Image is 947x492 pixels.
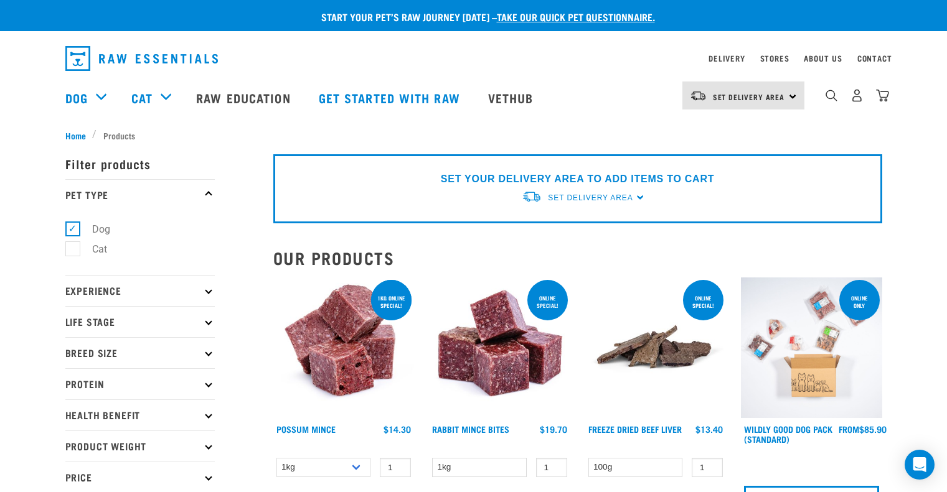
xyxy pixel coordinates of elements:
[839,424,887,434] div: $85.90
[760,56,789,60] a: Stores
[273,248,882,267] h2: Our Products
[65,430,215,462] p: Product Weight
[65,148,215,179] p: Filter products
[72,241,112,257] label: Cat
[65,129,93,142] a: Home
[527,289,568,315] div: ONLINE SPECIAL!
[65,46,218,71] img: Raw Essentials Logo
[65,337,215,368] p: Breed Size
[72,221,115,237] label: Dog
[857,56,892,60] a: Contact
[850,89,864,102] img: user.png
[839,427,859,431] span: FROM
[429,277,570,419] img: Whole Minced Rabbit Cubes 01
[683,289,723,315] div: ONLINE SPECIAL!
[65,275,215,306] p: Experience
[548,193,633,202] span: Set Delivery Area
[371,289,412,315] div: 1kg online special!
[497,14,655,19] a: take our quick pet questionnaire.
[476,73,549,123] a: Vethub
[826,90,837,101] img: home-icon-1@2x.png
[65,179,215,210] p: Pet Type
[380,458,411,477] input: 1
[839,289,880,315] div: Online Only
[131,88,153,107] a: Cat
[804,56,842,60] a: About Us
[65,399,215,430] p: Health Benefit
[65,306,215,337] p: Life Stage
[441,172,714,187] p: SET YOUR DELIVERY AREA TO ADD ITEMS TO CART
[695,424,723,434] div: $13.40
[65,129,86,142] span: Home
[585,277,727,419] img: Stack Of Freeze Dried Beef Liver For Pets
[65,88,88,107] a: Dog
[709,56,745,60] a: Delivery
[65,129,882,142] nav: breadcrumbs
[536,458,567,477] input: 1
[713,95,785,99] span: Set Delivery Area
[384,424,411,434] div: $14.30
[306,73,476,123] a: Get started with Raw
[690,90,707,101] img: van-moving.png
[741,277,882,419] img: Dog 0 2sec
[184,73,306,123] a: Raw Education
[65,368,215,399] p: Protein
[522,190,542,203] img: van-moving.png
[744,427,832,441] a: Wildly Good Dog Pack (Standard)
[905,450,935,480] div: Open Intercom Messenger
[876,89,889,102] img: home-icon@2x.png
[588,427,682,431] a: Freeze Dried Beef Liver
[432,427,509,431] a: Rabbit Mince Bites
[276,427,336,431] a: Possum Mince
[692,458,723,477] input: 1
[55,41,892,76] nav: dropdown navigation
[540,424,567,434] div: $19.70
[273,277,415,419] img: 1102 Possum Mince 01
